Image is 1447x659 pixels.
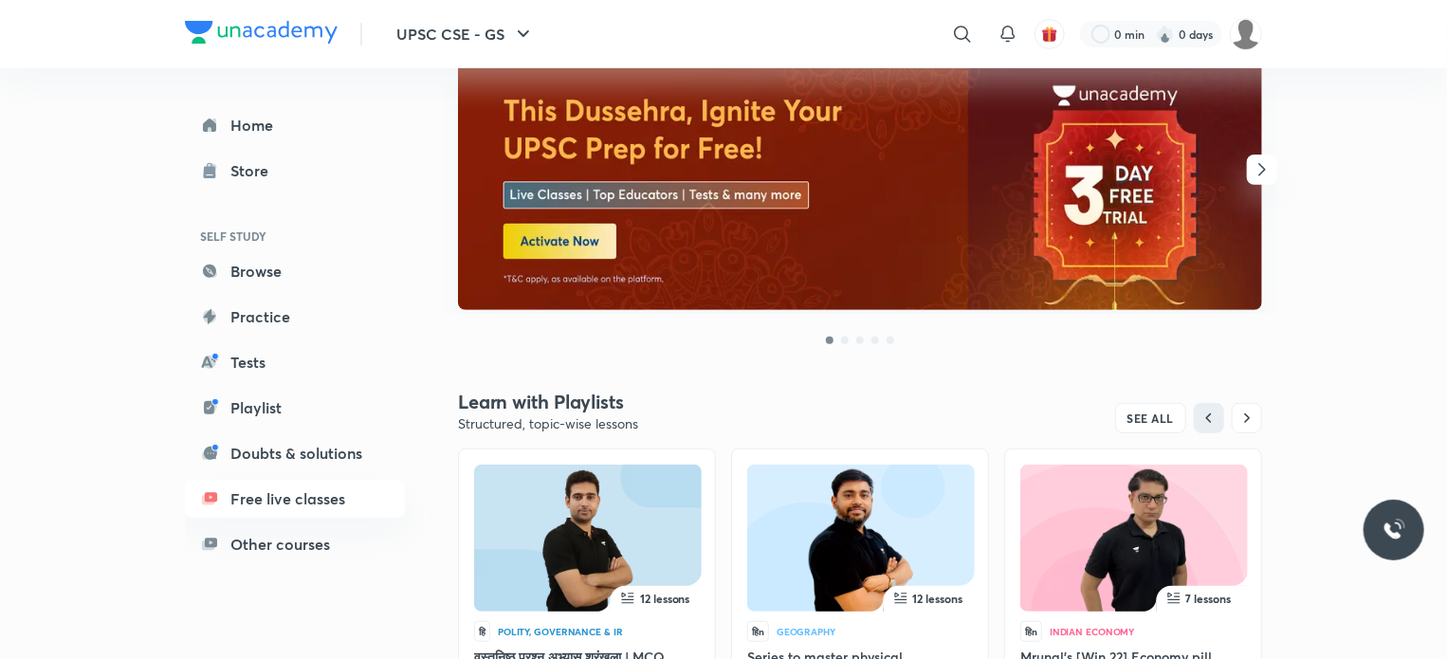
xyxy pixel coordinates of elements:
span: 12 lessons [640,591,690,606]
p: Structured, topic-wise lessons [458,414,860,433]
a: Doubts & solutions [185,434,405,472]
img: edu-image [780,468,942,615]
a: Store [185,152,405,190]
img: avatar [1041,26,1058,43]
button: SEE ALL [1115,403,1187,433]
div: Store [230,159,280,182]
h6: SELF STUDY [185,220,405,252]
a: Company Logo [185,21,338,48]
img: banner [458,59,1262,310]
a: Other courses [185,525,405,563]
img: edu-image [507,468,669,615]
img: edu-thumbnail [474,465,702,612]
span: SEE ALL [1127,412,1175,425]
div: Polity, Governance & IR [498,626,623,637]
a: Playlist [185,389,405,427]
img: Ajay kharadi [1230,18,1262,50]
a: Practice [185,298,405,336]
div: Geography [777,626,835,637]
h4: Learn with Playlists [458,390,860,414]
a: Home [185,106,405,144]
span: हि [474,621,490,642]
img: Company Logo [185,21,338,44]
span: 7 lessons [1186,591,1232,606]
img: edu-thumbnail [747,465,975,612]
button: UPSC CSE - GS [385,15,546,53]
div: Indian Economy [1050,626,1135,637]
img: ttu [1383,519,1405,541]
img: edu-thumbnail [1020,465,1248,612]
a: Free live classes [185,480,405,518]
span: हिn [1020,621,1042,642]
span: हिn [747,621,769,642]
img: edu-image [1053,468,1215,615]
a: Browse [185,252,405,290]
a: Tests [185,343,405,381]
a: banner [458,59,1262,313]
button: avatar [1035,19,1065,49]
img: streak [1156,25,1175,44]
span: 12 lessons [913,591,963,606]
